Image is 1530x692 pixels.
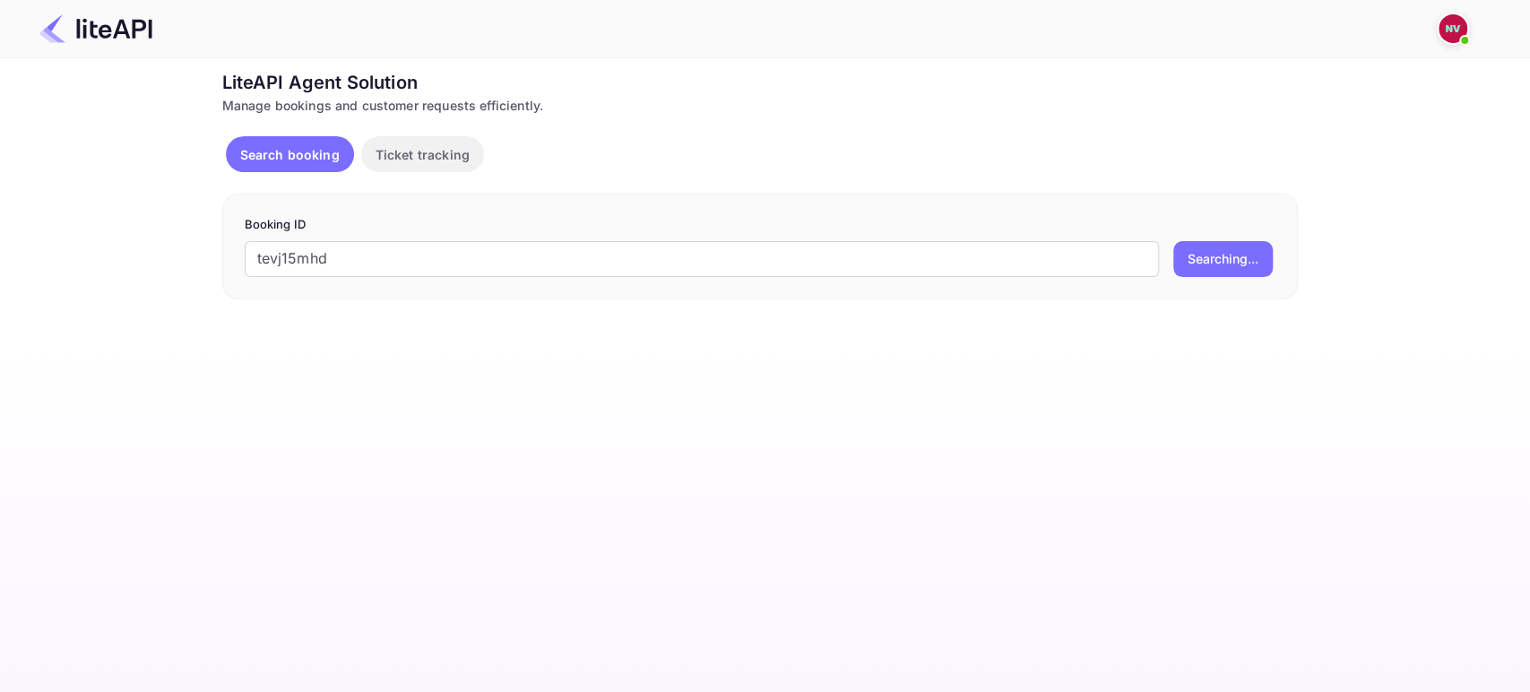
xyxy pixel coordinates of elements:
input: Enter Booking ID (e.g., 63782194) [245,241,1159,277]
img: LiteAPI Logo [39,14,152,43]
div: LiteAPI Agent Solution [222,69,1298,96]
p: Ticket tracking [376,145,470,164]
button: Searching... [1173,241,1273,277]
p: Booking ID [245,216,1275,234]
img: Nicholas Valbusa [1439,14,1467,43]
div: Manage bookings and customer requests efficiently. [222,96,1298,115]
p: Search booking [240,145,340,164]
